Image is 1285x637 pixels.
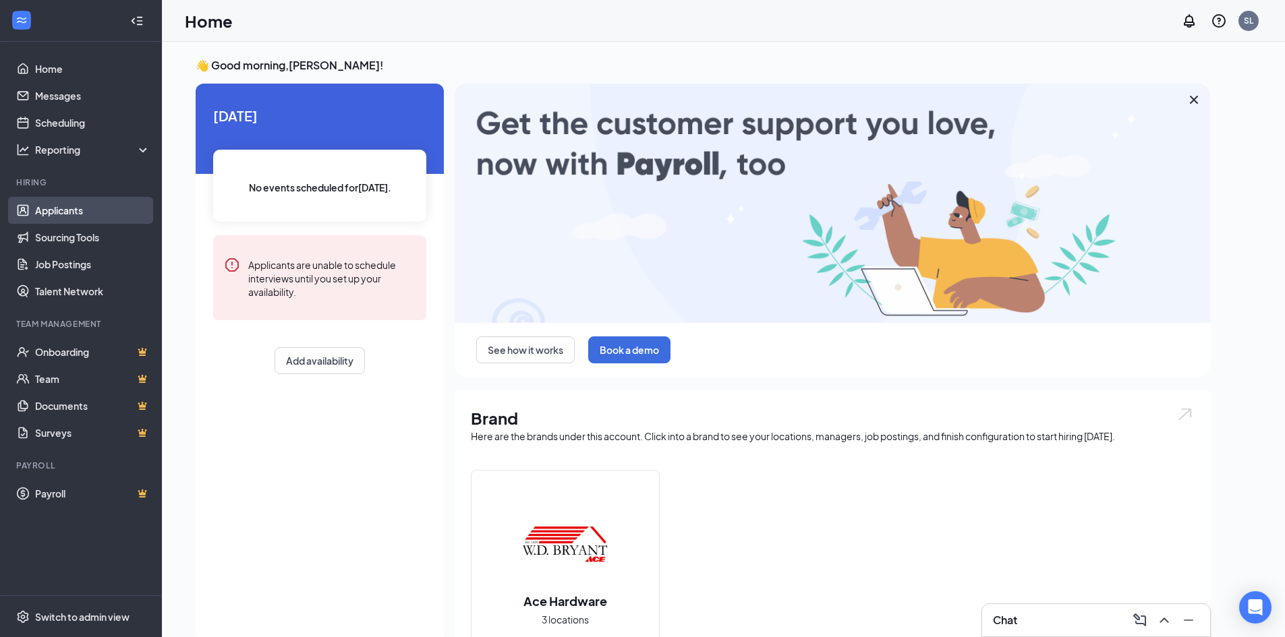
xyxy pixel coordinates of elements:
[1186,92,1202,108] svg: Cross
[35,365,150,392] a: TeamCrown
[35,338,150,365] a: OnboardingCrown
[993,613,1017,628] h3: Chat
[35,109,150,136] a: Scheduling
[35,392,150,419] a: DocumentsCrown
[35,419,150,446] a: SurveysCrown
[1129,609,1151,631] button: ComposeMessage
[224,257,240,273] svg: Error
[35,197,150,224] a: Applicants
[35,278,150,305] a: Talent Network
[522,501,608,587] img: Ace Hardware
[588,336,670,363] button: Book a demo
[1211,13,1227,29] svg: QuestionInfo
[35,55,150,82] a: Home
[213,105,426,126] span: [DATE]
[1176,406,1194,422] img: open.6027fd2a22e1237b5b06.svg
[510,593,621,609] h2: Ace Hardware
[1153,609,1175,631] button: ChevronUp
[542,612,589,627] span: 3 locations
[455,84,1210,323] img: payroll-large.gif
[15,13,28,27] svg: WorkstreamLogo
[1132,612,1148,628] svg: ComposeMessage
[471,406,1194,429] h1: Brand
[35,143,151,156] div: Reporting
[16,177,148,188] div: Hiring
[35,224,150,251] a: Sourcing Tools
[1178,609,1199,631] button: Minimize
[35,251,150,278] a: Job Postings
[1180,612,1197,628] svg: Minimize
[275,347,365,374] button: Add availability
[16,143,30,156] svg: Analysis
[130,14,144,28] svg: Collapse
[196,58,1210,73] h3: 👋 Good morning, [PERSON_NAME] !
[35,480,150,507] a: PayrollCrown
[16,460,148,471] div: Payroll
[185,9,233,32] h1: Home
[476,336,575,363] button: See how it works
[248,257,416,299] div: Applicants are unable to schedule interviews until you set up your availability.
[16,318,148,330] div: Team Management
[16,610,30,624] svg: Settings
[1239,591,1272,624] div: Open Intercom Messenger
[1156,612,1172,628] svg: ChevronUp
[35,610,130,624] div: Switch to admin view
[1244,15,1253,26] div: SL
[471,429,1194,443] div: Here are the brands under this account. Click into a brand to see your locations, managers, job p...
[249,180,391,195] span: No events scheduled for [DATE] .
[1181,13,1197,29] svg: Notifications
[35,82,150,109] a: Messages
